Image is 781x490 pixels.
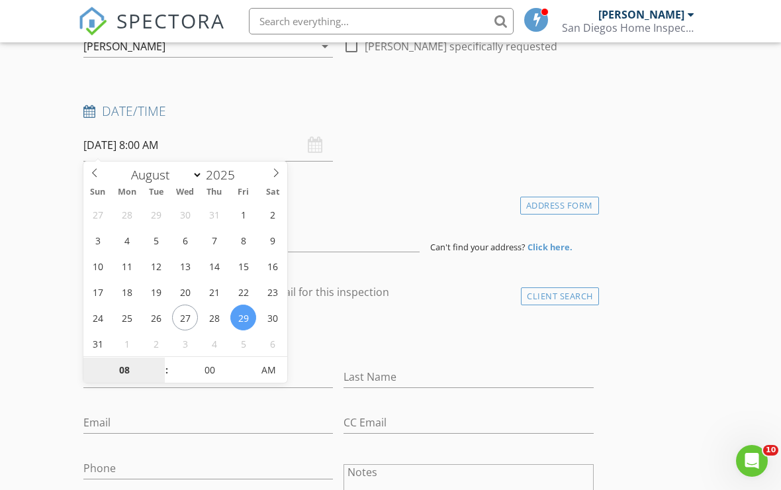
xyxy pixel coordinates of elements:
span: August 1, 2025 [230,201,256,227]
i: arrow_drop_down [317,38,333,54]
div: Client Search [521,287,599,305]
span: August 28, 2025 [201,305,227,330]
span: July 31, 2025 [201,201,227,227]
span: July 27, 2025 [85,201,111,227]
span: August 13, 2025 [172,253,198,279]
span: September 3, 2025 [172,330,198,356]
span: Click to toggle [250,357,287,383]
span: August 21, 2025 [201,279,227,305]
h4: Location [83,193,594,211]
span: August 18, 2025 [114,279,140,305]
div: [PERSON_NAME] [83,40,165,52]
span: August 27, 2025 [172,305,198,330]
span: August 12, 2025 [143,253,169,279]
span: August 24, 2025 [85,305,111,330]
span: September 2, 2025 [143,330,169,356]
input: Select date [83,129,333,162]
span: August 15, 2025 [230,253,256,279]
div: San Diegos Home Inspector [562,21,694,34]
span: August 29, 2025 [230,305,256,330]
span: September 5, 2025 [230,330,256,356]
div: [PERSON_NAME] [598,8,684,21]
span: August 20, 2025 [172,279,198,305]
span: August 19, 2025 [143,279,169,305]
label: [PERSON_NAME] specifically requested [365,40,557,53]
span: August 6, 2025 [172,227,198,253]
span: August 3, 2025 [85,227,111,253]
span: SPECTORA [116,7,225,34]
span: July 28, 2025 [114,201,140,227]
span: September 1, 2025 [114,330,140,356]
iframe: Intercom live chat [736,445,768,477]
span: August 9, 2025 [259,227,285,253]
label: Enable Client CC email for this inspection [185,285,389,299]
input: Year [203,166,246,183]
span: 10 [763,445,778,456]
a: SPECTORA [78,18,225,46]
span: August 4, 2025 [114,227,140,253]
span: Wed [171,188,200,197]
span: Sat [258,188,287,197]
span: September 6, 2025 [259,330,285,356]
span: Tue [142,188,171,197]
span: Thu [200,188,229,197]
span: July 29, 2025 [143,201,169,227]
span: August 11, 2025 [114,253,140,279]
span: August 10, 2025 [85,253,111,279]
span: September 4, 2025 [201,330,227,356]
span: August 16, 2025 [259,253,285,279]
img: The Best Home Inspection Software - Spectora [78,7,107,36]
span: Can't find your address? [430,241,526,253]
span: August 26, 2025 [143,305,169,330]
h4: Date/Time [83,103,594,120]
span: August 23, 2025 [259,279,285,305]
span: August 31, 2025 [85,330,111,356]
strong: Click here. [528,241,573,253]
span: Fri [229,188,258,197]
span: August 14, 2025 [201,253,227,279]
span: July 30, 2025 [172,201,198,227]
span: Mon [113,188,142,197]
span: August 30, 2025 [259,305,285,330]
span: August 5, 2025 [143,227,169,253]
span: August 2, 2025 [259,201,285,227]
span: Sun [83,188,113,197]
input: Search everything... [249,8,514,34]
div: Address Form [520,197,599,215]
span: August 22, 2025 [230,279,256,305]
span: August 7, 2025 [201,227,227,253]
span: August 8, 2025 [230,227,256,253]
span: : [165,357,169,383]
span: August 25, 2025 [114,305,140,330]
span: August 17, 2025 [85,279,111,305]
